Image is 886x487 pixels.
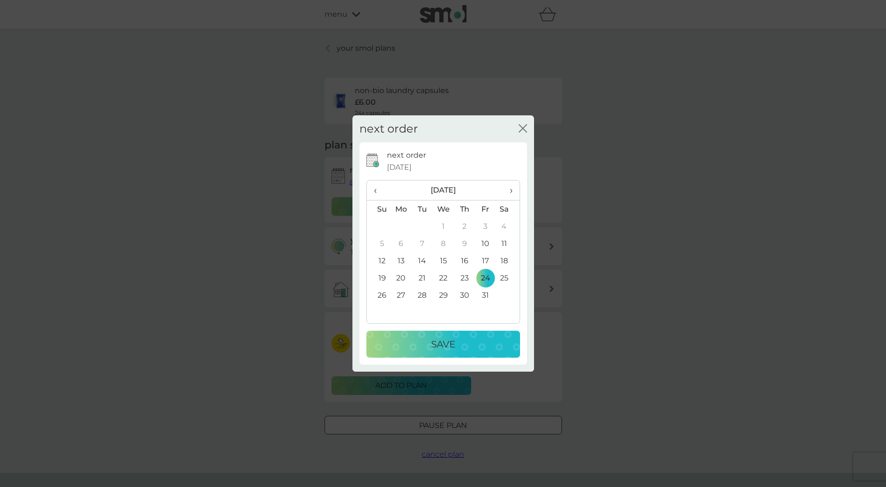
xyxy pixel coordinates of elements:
td: 7 [412,235,433,252]
td: 21 [412,269,433,287]
td: 20 [391,269,412,287]
td: 27 [391,287,412,304]
td: 18 [496,252,519,269]
th: Th [454,200,475,218]
td: 22 [433,269,454,287]
td: 30 [454,287,475,304]
td: 13 [391,252,412,269]
button: close [519,124,527,134]
td: 5 [367,235,391,252]
th: Tu [412,200,433,218]
td: 19 [367,269,391,287]
td: 31 [475,287,496,304]
td: 8 [433,235,454,252]
td: 6 [391,235,412,252]
th: We [433,200,454,218]
button: Save [366,331,520,358]
td: 26 [367,287,391,304]
span: ‹ [374,180,384,200]
td: 3 [475,218,496,235]
th: Sa [496,200,519,218]
td: 25 [496,269,519,287]
td: 10 [475,235,496,252]
span: [DATE] [387,161,412,173]
td: 12 [367,252,391,269]
td: 28 [412,287,433,304]
td: 24 [475,269,496,287]
td: 29 [433,287,454,304]
td: 15 [433,252,454,269]
th: [DATE] [391,180,496,200]
td: 16 [454,252,475,269]
td: 1 [433,218,454,235]
td: 14 [412,252,433,269]
td: 17 [475,252,496,269]
td: 23 [454,269,475,287]
h2: next order [359,122,418,136]
p: next order [387,149,426,161]
span: › [503,180,512,200]
th: Mo [391,200,412,218]
td: 9 [454,235,475,252]
td: 4 [496,218,519,235]
p: Save [431,337,455,352]
td: 11 [496,235,519,252]
th: Fr [475,200,496,218]
th: Su [367,200,391,218]
td: 2 [454,218,475,235]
